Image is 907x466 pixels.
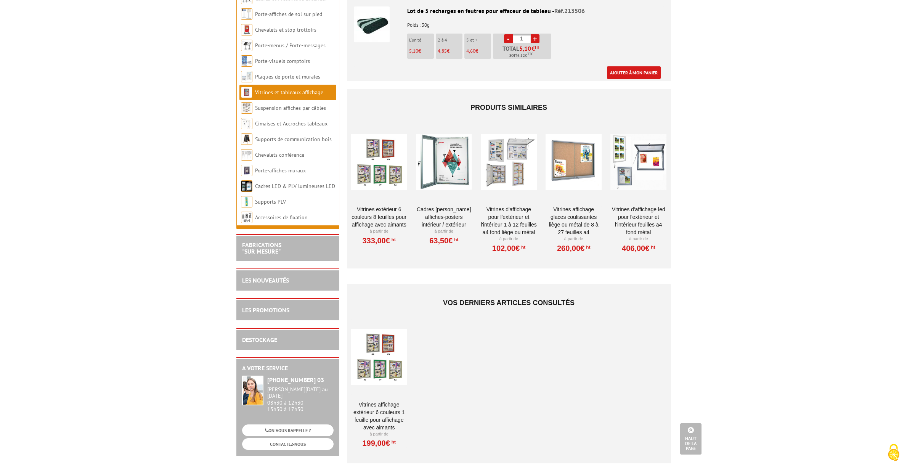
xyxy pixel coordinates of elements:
img: Porte-menus / Porte-messages [241,40,252,51]
p: € [466,48,491,54]
a: Cimaises et Accroches tableaux [255,120,327,127]
a: Vitrines d'affichage LED pour l'extérieur et l'intérieur feuilles A4 fond métal [610,206,666,236]
a: Supports PLV [255,198,286,205]
a: Ajouter à mon panier [607,66,661,79]
p: 5 et + [466,37,491,43]
img: widget-service.jpg [242,376,263,405]
a: 199,00€HT [362,441,395,445]
img: Porte-affiches de sol sur pied [241,8,252,20]
sup: HT [584,244,590,250]
img: Supports PLV [241,196,252,207]
a: Vitrines extérieur 6 couleurs 8 feuilles pour affichage avec aimants [351,206,407,228]
a: 102,00€HT [492,246,525,251]
img: Lot de 5 recharges en feutres pour effaceur de tableau [354,6,390,42]
a: Supports de communication bois [255,136,332,143]
sup: HT [649,244,655,250]
p: À partir de [351,228,407,235]
a: Vitrines affichage extérieur 6 couleurs 1 feuille pour affichage avec aimants [351,401,407,431]
span: 4,60 [466,48,475,54]
a: Suspension affiches par câbles [255,104,326,111]
p: À partir de [546,236,602,242]
p: Total [495,45,551,59]
img: Supports de communication bois [241,133,252,145]
img: Cookies (fenêtre modale) [884,443,903,462]
a: ON VOUS RAPPELLE ? [242,424,334,436]
p: À partir de [481,236,537,242]
div: Lot de 5 recharges en feutres pour effaceur de tableau - [354,6,664,15]
a: Vitrines affichage glaces coulissantes liège ou métal de 8 à 27 feuilles A4 [546,206,602,236]
a: 63,50€HT [429,238,458,243]
a: 333,00€HT [362,238,395,243]
a: Vitrines d'affichage pour l'extérieur et l'intérieur 1 à 12 feuilles A4 fond liège ou métal [481,206,537,236]
a: Haut de la page [680,423,702,455]
sup: HT [453,237,458,242]
img: Cadres LED & PLV lumineuses LED [241,180,252,192]
a: DESTOCKAGE [242,336,277,344]
img: Cimaises et Accroches tableaux [241,118,252,129]
span: 5,10 [409,48,418,54]
img: Plaques de porte et murales [241,71,252,82]
div: [PERSON_NAME][DATE] au [DATE] [267,386,334,399]
a: LES PROMOTIONS [242,306,289,314]
span: Vos derniers articles consultés [443,299,575,307]
a: Porte-affiches de sol sur pied [255,11,322,18]
a: + [531,34,539,43]
a: LES NOUVEAUTÉS [242,276,289,284]
span: 5,10 [519,45,531,51]
p: À partir de [610,236,666,242]
a: CONTACTEZ-NOUS [242,438,334,450]
sup: HT [390,439,396,445]
img: Suspension affiches par câbles [241,102,252,114]
a: Accessoires de fixation [255,214,308,221]
span: € [519,45,540,51]
a: Cadres [PERSON_NAME] affiches-posters intérieur / extérieur [416,206,472,228]
a: Porte-affiches muraux [255,167,306,174]
img: Porte-visuels comptoirs [241,55,252,67]
a: FABRICATIONS"Sur Mesure" [242,241,281,255]
span: Produits similaires [470,104,547,111]
img: Accessoires de fixation [241,212,252,223]
p: € [409,48,434,54]
p: € [438,48,462,54]
sup: HT [390,237,396,242]
p: 2 à 4 [438,37,462,43]
strong: [PHONE_NUMBER] 03 [267,376,324,384]
span: 4,85 [438,48,447,54]
span: Soit € [509,53,533,59]
sup: HT [520,244,525,250]
a: Chevalets conférence [255,151,304,158]
a: Chevalets et stop trottoirs [255,26,316,33]
a: Cadres LED & PLV lumineuses LED [255,183,335,190]
img: Chevalets conférence [241,149,252,161]
img: Chevalets et stop trottoirs [241,24,252,35]
a: 260,00€HT [557,246,590,251]
p: L'unité [409,37,434,43]
p: À partir de [351,431,407,437]
a: - [504,34,513,43]
a: Plaques de porte et murales [255,73,320,80]
a: Porte-visuels comptoirs [255,58,310,64]
p: À partir de [416,228,472,235]
span: Réf.213506 [554,7,585,14]
h2: A votre service [242,365,334,372]
sup: TTC [527,52,533,56]
a: 406,00€HT [622,246,655,251]
a: Vitrines et tableaux affichage [255,89,323,96]
sup: HT [535,45,540,50]
button: Cookies (fenêtre modale) [880,440,907,466]
p: Poids : 30g [354,17,664,28]
img: Porte-affiches muraux [241,165,252,176]
img: Vitrines et tableaux affichage [241,87,252,98]
span: 6.12 [517,53,525,59]
div: 08h30 à 12h30 13h30 à 17h30 [267,386,334,413]
a: Porte-menus / Porte-messages [255,42,326,49]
